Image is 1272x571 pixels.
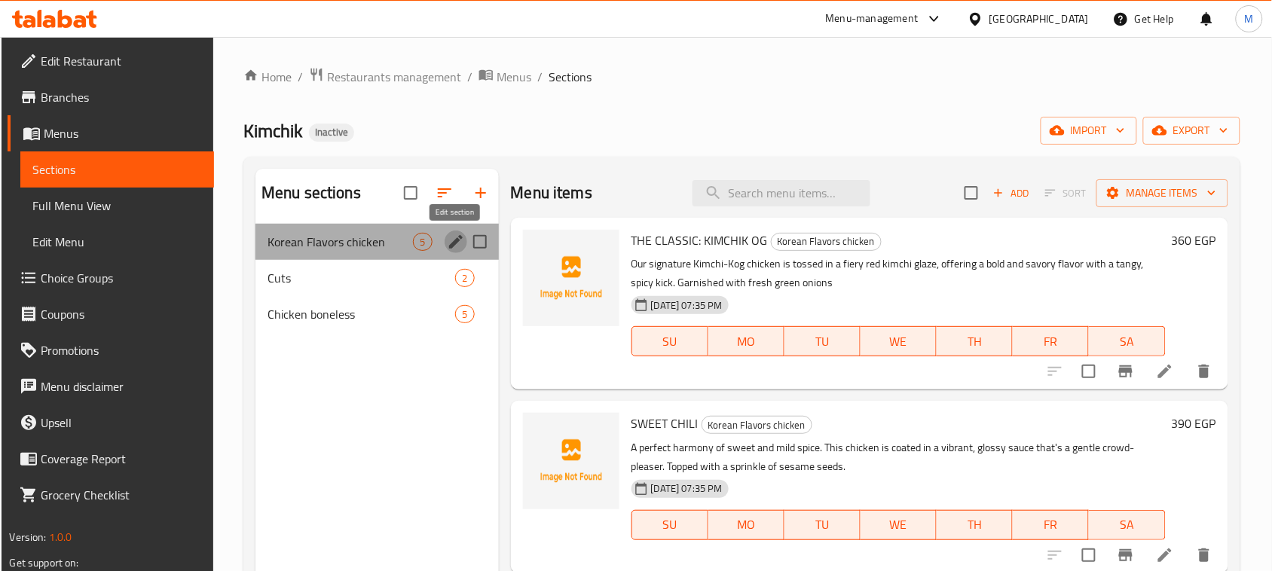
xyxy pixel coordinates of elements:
[631,510,708,540] button: SU
[309,126,354,139] span: Inactive
[631,438,1166,476] p: A perfect harmony of sweet and mild spice. This chicken is coated in a vibrant, glossy sauce that...
[268,269,456,287] span: Cuts
[9,527,46,547] span: Version:
[714,514,778,536] span: MO
[41,305,202,323] span: Coupons
[268,233,414,251] span: Korean Flavors chicken
[243,67,1240,87] nav: breadcrumb
[1156,546,1174,564] a: Edit menu item
[1019,514,1083,536] span: FR
[631,412,699,435] span: SWEET CHILI
[1041,117,1137,145] button: import
[20,224,214,260] a: Edit Menu
[631,326,708,356] button: SU
[511,182,593,204] h2: Menu items
[631,229,768,252] span: THE CLASSIC: KIMCHIK OG
[991,185,1032,202] span: Add
[638,331,702,353] span: SU
[1186,353,1222,389] button: delete
[427,175,463,211] span: Sort sections
[1089,510,1165,540] button: SA
[1095,331,1159,353] span: SA
[456,307,473,322] span: 5
[41,450,202,468] span: Coverage Report
[1013,510,1089,540] button: FR
[537,68,543,86] li: /
[943,331,1007,353] span: TH
[784,510,861,540] button: TU
[1035,182,1096,205] span: Select section first
[497,68,531,86] span: Menus
[455,305,474,323] div: items
[772,233,881,250] span: Korean Flavors chicken
[8,79,214,115] a: Branches
[1172,413,1216,434] h6: 390 EGP
[41,486,202,504] span: Grocery Checklist
[1073,539,1105,571] span: Select to update
[41,52,202,70] span: Edit Restaurant
[826,10,919,28] div: Menu-management
[268,305,456,323] span: Chicken boneless
[41,88,202,106] span: Branches
[8,260,214,296] a: Choice Groups
[20,188,214,224] a: Full Menu View
[8,368,214,405] a: Menu disclaimer
[1096,179,1228,207] button: Manage items
[987,182,1035,205] span: Add item
[327,68,461,86] span: Restaurants management
[1245,11,1254,27] span: M
[32,233,202,251] span: Edit Menu
[790,331,855,353] span: TU
[1013,326,1089,356] button: FR
[32,160,202,179] span: Sections
[298,68,303,86] li: /
[645,481,729,496] span: [DATE] 07:35 PM
[1053,121,1125,140] span: import
[861,326,937,356] button: WE
[467,68,472,86] li: /
[261,182,361,204] h2: Menu sections
[1108,184,1216,203] span: Manage items
[456,271,473,285] span: 2
[395,177,427,209] span: Select all sections
[8,296,214,332] a: Coupons
[32,197,202,215] span: Full Menu View
[479,67,531,87] a: Menus
[309,124,354,142] div: Inactive
[549,68,592,86] span: Sections
[255,224,499,260] div: Korean Flavors chicken5edit
[867,331,931,353] span: WE
[638,514,702,536] span: SU
[702,416,812,434] div: Korean Flavors chicken
[255,260,499,296] div: Cuts2
[1172,230,1216,251] h6: 360 EGP
[784,326,861,356] button: TU
[645,298,729,313] span: [DATE] 07:35 PM
[1095,514,1159,536] span: SA
[463,175,499,211] button: Add section
[8,477,214,513] a: Grocery Checklist
[41,414,202,432] span: Upsell
[8,332,214,368] a: Promotions
[8,43,214,79] a: Edit Restaurant
[309,67,461,87] a: Restaurants management
[413,233,432,251] div: items
[708,510,784,540] button: MO
[41,377,202,395] span: Menu disclaimer
[956,177,987,209] span: Select section
[243,114,303,148] span: Kimchik
[445,231,467,253] button: edit
[1019,331,1083,353] span: FR
[523,230,619,326] img: THE CLASSIC: KIMCHIK OG
[771,233,882,251] div: Korean Flavors chicken
[1108,353,1144,389] button: Branch-specific-item
[937,326,1013,356] button: TH
[8,405,214,441] a: Upsell
[708,326,784,356] button: MO
[714,331,778,353] span: MO
[255,296,499,332] div: Chicken boneless5
[867,514,931,536] span: WE
[255,218,499,338] nav: Menu sections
